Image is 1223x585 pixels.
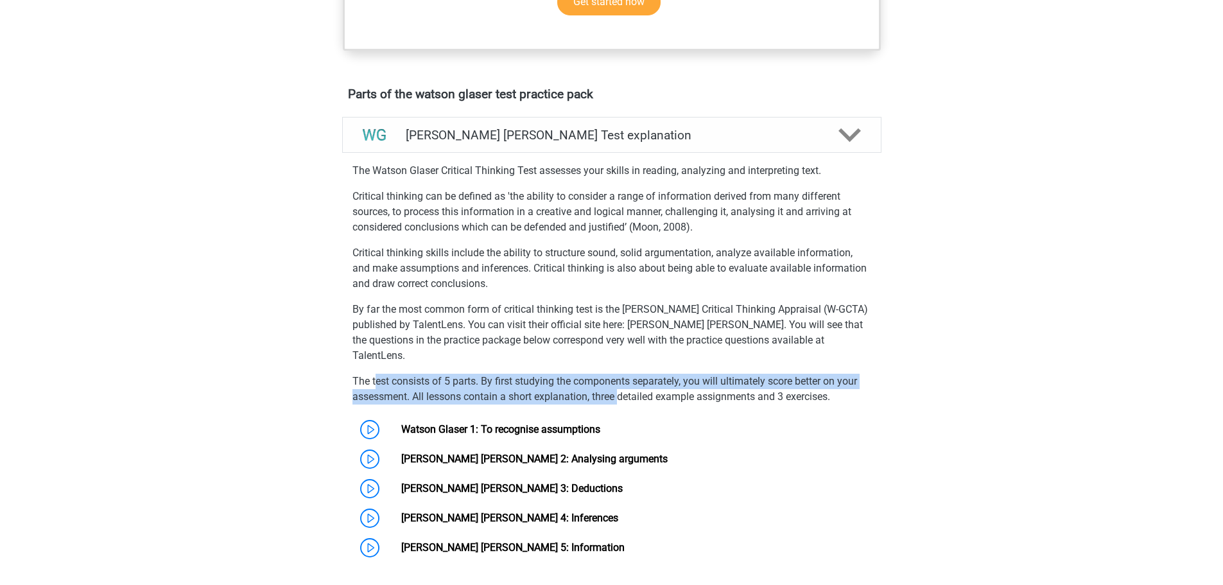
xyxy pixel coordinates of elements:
img: watson glaser test explanations [358,119,391,152]
p: By far the most common form of critical thinking test is the [PERSON_NAME] Critical Thinking Appr... [352,302,871,363]
a: [PERSON_NAME] [PERSON_NAME] 3: Deductions [401,482,623,494]
a: [PERSON_NAME] [PERSON_NAME] 4: Inferences [401,512,618,524]
p: Critical thinking skills include the ability to structure sound, solid argumentation, analyze ava... [352,245,871,292]
p: The Watson Glaser Critical Thinking Test assesses your skills in reading, analyzing and interpret... [352,163,871,179]
h4: Parts of the watson glaser test practice pack [348,87,876,101]
a: explanations [PERSON_NAME] [PERSON_NAME] Test explanation [337,117,887,153]
p: The test consists of 5 parts. By first studying the components separately, you will ultimately sc... [352,374,871,405]
a: [PERSON_NAME] [PERSON_NAME] 2: Analysing arguments [401,453,668,465]
a: [PERSON_NAME] [PERSON_NAME] 5: Information [401,541,625,554]
h4: [PERSON_NAME] [PERSON_NAME] Test explanation [406,128,818,143]
a: Watson Glaser 1: To recognise assumptions [401,423,600,435]
p: Critical thinking can be defined as 'the ability to consider a range of information derived from ... [352,189,871,235]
